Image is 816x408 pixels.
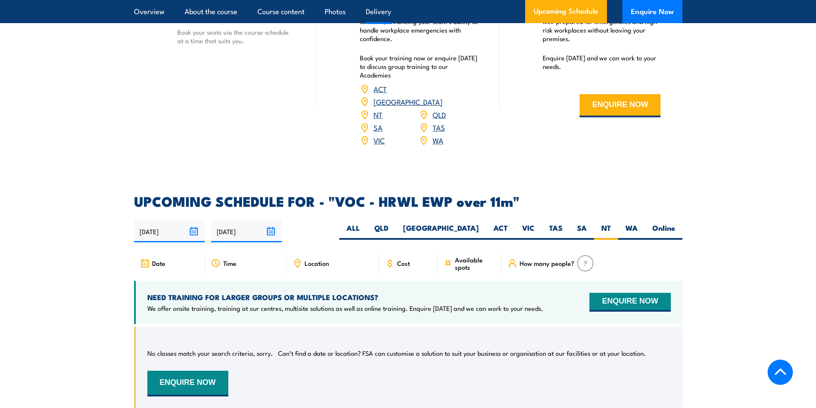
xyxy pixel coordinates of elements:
[147,304,543,313] p: We offer onsite training, training at our centres, multisite solutions as well as online training...
[433,109,446,119] a: QLD
[147,371,228,396] button: ENQUIRE NOW
[134,220,205,242] input: From date
[374,96,442,107] a: [GEOGRAPHIC_DATA]
[433,122,445,132] a: TAS
[542,223,570,240] label: TAS
[543,54,661,71] p: Enquire [DATE] and we can work to your needs.
[152,259,165,267] span: Date
[211,220,282,242] input: To date
[589,293,670,312] button: ENQUIRE NOW
[374,83,387,94] a: ACT
[594,223,618,240] label: NT
[645,223,682,240] label: Online
[520,259,574,267] span: How many people?
[177,28,296,45] p: Book your seats via the course schedule at a time that suits you.
[433,135,443,145] a: WA
[134,195,682,207] h2: UPCOMING SCHEDULE FOR - "VOC - HRWL EWP over 11m"
[374,109,383,119] a: NT
[397,259,410,267] span: Cost
[455,256,496,271] span: Available spots
[486,223,515,240] label: ACT
[367,223,396,240] label: QLD
[147,349,273,357] p: No classes match your search criteria, sorry.
[147,292,543,302] h4: NEED TRAINING FOR LARGER GROUPS OR MULTIPLE LOCATIONS?
[570,223,594,240] label: SA
[223,259,236,267] span: Time
[580,94,661,117] button: ENQUIRE NOW
[374,135,385,145] a: VIC
[618,223,645,240] label: WA
[374,122,383,132] a: SA
[515,223,542,240] label: VIC
[339,223,367,240] label: ALL
[278,349,646,357] p: Can’t find a date or location? FSA can customise a solution to suit your business or organisation...
[305,259,329,267] span: Location
[396,223,486,240] label: [GEOGRAPHIC_DATA]
[360,54,478,79] p: Book your training now or enquire [DATE] to discuss group training to our Academies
